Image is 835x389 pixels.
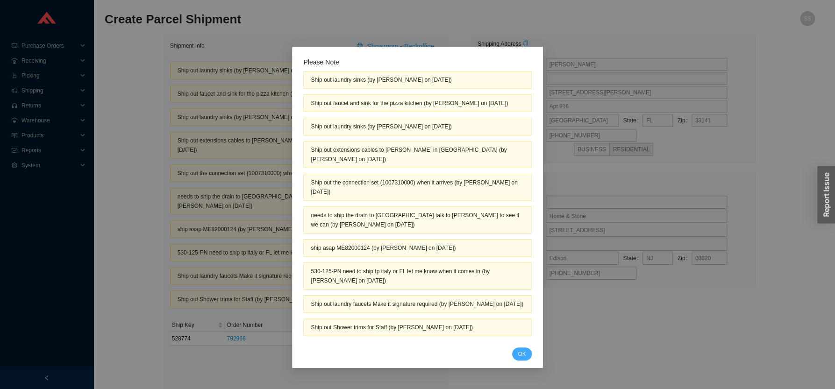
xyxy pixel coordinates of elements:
[311,75,524,85] div: Ship out laundry sinks (by [PERSON_NAME] on [DATE])
[311,299,524,309] div: Ship out laundry faucets Make it signature required (by [PERSON_NAME] on [DATE])
[311,267,524,285] div: 530-125-PN need to ship tp italy or FL let me know when it comes in (by [PERSON_NAME] on [DATE])
[518,349,526,359] span: OK
[303,58,531,67] span: Please Note
[311,178,524,197] div: Ship out the connection set (1007310000) when it arrives (by [PERSON_NAME] on [DATE])
[311,99,524,108] div: Ship out faucet and sink for the pizza kitchen (by [PERSON_NAME] on [DATE])
[311,243,524,253] div: ship asap ME82000124 (by [PERSON_NAME] on [DATE])
[311,145,524,164] div: Ship out extensions cables to [PERSON_NAME] in [GEOGRAPHIC_DATA] (by [PERSON_NAME] on [DATE])
[311,211,524,229] div: needs to ship the drain to [GEOGRAPHIC_DATA] talk to [PERSON_NAME] to see if we can (by [PERSON_N...
[311,122,524,131] div: Ship out laundry sinks (by [PERSON_NAME] on [DATE])
[512,347,531,361] button: OK
[311,323,524,332] div: Ship out Shower trims for Staff (by [PERSON_NAME] on [DATE])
